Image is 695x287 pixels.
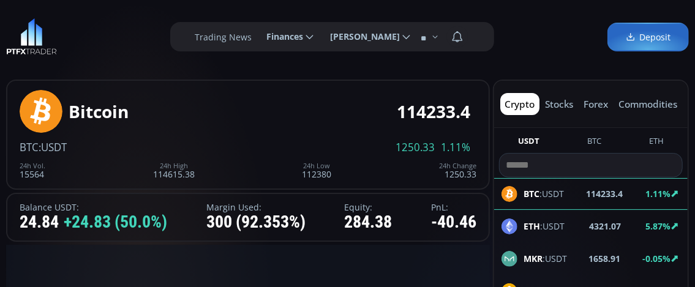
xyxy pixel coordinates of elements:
[20,203,167,212] label: Balance USDT:
[397,102,470,121] div: 114233.4
[644,135,669,151] button: ETH
[344,213,392,232] div: 284.38
[20,140,39,154] span: BTC
[579,93,613,115] button: forex
[302,162,331,170] div: 24h Low
[206,203,306,212] label: Margin Used:
[153,162,195,179] div: 114615.38
[524,253,543,264] b: MKR
[431,203,476,212] label: PnL:
[524,252,567,265] span: :USDT
[607,23,689,51] a: Deposit
[431,213,476,232] div: -40.46
[195,31,252,43] label: Trading News
[645,220,671,232] b: 5.87%
[153,162,195,170] div: 24h High
[20,213,167,232] div: 24.84
[20,162,45,179] div: 15564
[614,93,682,115] button: commodities
[258,24,303,49] span: Finances
[69,102,129,121] div: Bitcoin
[396,142,435,153] span: 1250.33
[541,93,578,115] button: stocks
[39,140,67,154] span: :USDT
[626,31,671,43] span: Deposit
[302,162,331,179] div: 112380
[441,142,470,153] span: 1.11%
[582,135,606,151] button: BTC
[524,220,565,233] span: :USDT
[20,162,45,170] div: 24h Vol.
[344,203,392,212] label: Equity:
[524,220,540,232] b: ETH
[321,24,400,49] span: [PERSON_NAME]
[439,162,476,179] div: 1250.33
[64,213,167,232] span: +24.83 (50.0%)
[642,253,671,264] b: -0.05%
[589,220,621,233] b: 4321.07
[589,252,621,265] b: 1658.91
[513,135,544,151] button: USDT
[6,18,57,55] img: LOGO
[206,213,306,232] div: 300 (92.353%)
[500,93,539,115] button: crypto
[439,162,476,170] div: 24h Change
